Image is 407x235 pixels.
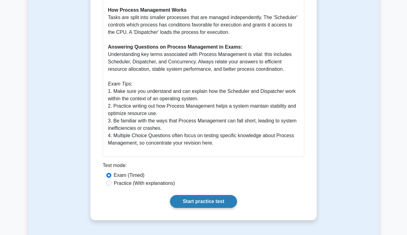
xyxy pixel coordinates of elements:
b: Answering Questions on Process Management in Exams: [108,44,242,50]
a: Start practice test [170,195,237,208]
label: Practice (With explanations) [114,180,175,187]
b: How Process Management Works [108,7,187,13]
div: Test mode: [103,162,304,172]
label: Exam (Timed) [114,172,144,179]
i: Exam Tips: [108,81,132,86]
